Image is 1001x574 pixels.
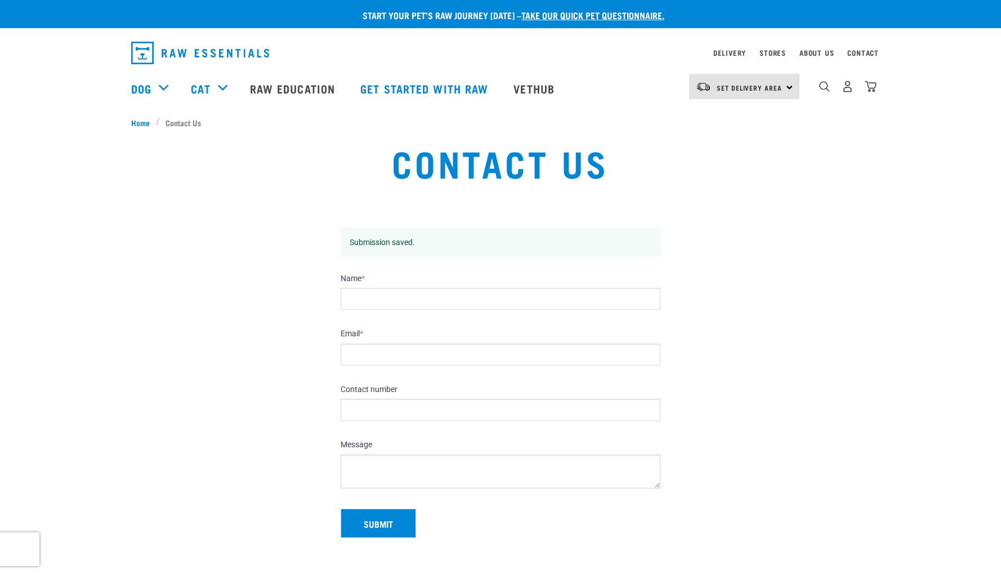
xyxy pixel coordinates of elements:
[819,81,830,92] img: home-icon-1@2x.png
[131,117,870,128] nav: breadcrumbs
[521,12,664,17] a: take our quick pet questionnaire.
[341,440,660,450] label: Message
[341,385,660,395] label: Contact number
[759,51,786,55] a: Stores
[341,329,660,339] label: Email
[191,80,210,97] a: Cat
[502,66,569,111] a: Vethub
[717,86,782,90] span: Set Delivery Area
[122,37,879,69] nav: dropdown navigation
[865,81,877,92] img: home-icon@2x.png
[799,51,834,55] a: About Us
[131,117,150,128] span: Home
[350,237,651,248] p: Submission saved.
[131,42,269,64] img: Raw Essentials Logo
[239,66,349,111] a: Raw Education
[847,51,879,55] a: Contact
[713,51,746,55] a: Delivery
[842,81,853,92] img: user.png
[696,82,711,92] img: van-moving.png
[131,117,156,128] a: Home
[187,142,814,183] h1: Contact Us
[341,274,660,284] label: Name
[341,509,416,538] button: Submit
[349,66,502,111] a: Get started with Raw
[131,80,151,97] a: Dog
